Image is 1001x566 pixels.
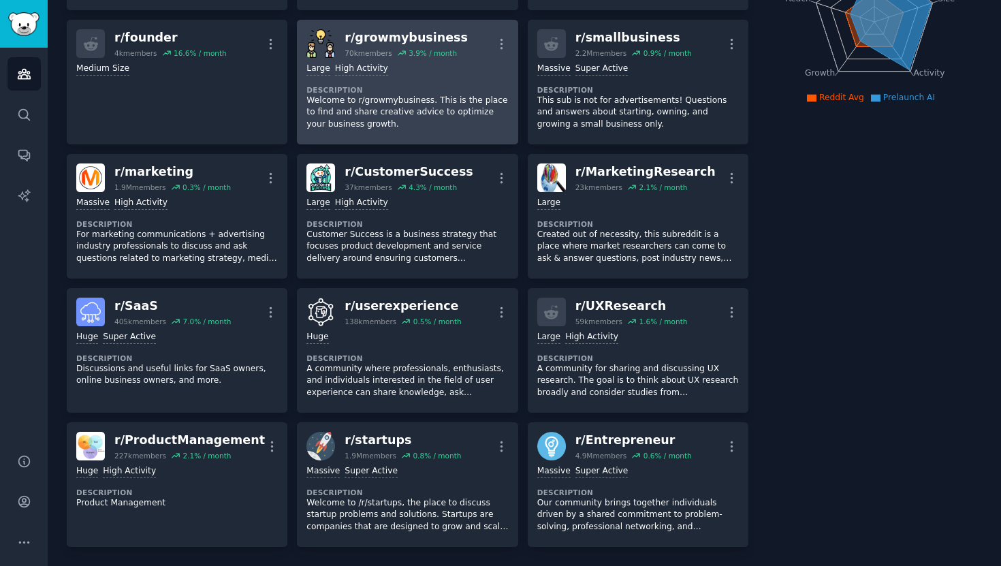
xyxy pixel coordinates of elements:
[537,363,739,399] p: A community for sharing and discussing UX research. The goal is to think about UX research broadl...
[297,154,518,279] a: CustomerSuccessr/CustomerSuccess37kmembers4.3% / monthLargeHigh ActivityDescriptionCustomer Succe...
[76,63,129,76] div: Medium Size
[306,488,508,497] dt: Description
[67,288,287,413] a: SaaSr/SaaS405kmembers7.0% / monthHugeSuper ActiveDescriptionDiscussions and useful links for SaaS...
[306,353,508,363] dt: Description
[345,317,396,326] div: 138k members
[409,183,457,192] div: 4.3 % / month
[182,183,231,192] div: 0.3 % / month
[537,497,739,533] p: Our community brings together individuals driven by a shared commitment to problem-solving, profe...
[643,451,692,460] div: 0.6 % / month
[575,183,622,192] div: 23k members
[575,29,692,46] div: r/ smallbusiness
[114,29,227,46] div: r/ founder
[575,63,629,76] div: Super Active
[76,197,110,210] div: Massive
[537,229,739,265] p: Created out of necessity, this subreddit is a place where market researchers can come to ask & an...
[537,95,739,131] p: This sub is not for advertisements! Questions and answers about starting, owning, and growing a s...
[76,229,278,265] p: For marketing communications + advertising industry professionals to discuss and ask questions re...
[306,331,328,344] div: Huge
[335,197,388,210] div: High Activity
[537,63,571,76] div: Massive
[306,229,508,265] p: Customer Success is a business strategy that focuses product development and service delivery aro...
[575,48,627,58] div: 2.2M members
[306,197,330,210] div: Large
[819,93,864,102] span: Reddit Avg
[76,488,278,497] dt: Description
[306,363,508,399] p: A community where professionals, enthusiasts, and individuals interested in the field of user exp...
[537,219,739,229] dt: Description
[537,163,566,192] img: MarketingResearch
[537,197,560,210] div: Large
[306,95,508,131] p: Welcome to r/growmybusiness. This is the place to find and share creative advice to optimize your...
[76,497,278,509] p: Product Management
[67,154,287,279] a: marketingr/marketing1.9Mmembers0.3% / monthMassiveHigh ActivityDescriptionFor marketing communica...
[345,48,392,58] div: 70k members
[345,29,468,46] div: r/ growmybusiness
[575,317,622,326] div: 59k members
[174,48,227,58] div: 16.6 % / month
[528,288,748,413] a: r/UXResearch59kmembers1.6% / monthLargeHigh ActivityDescriptionA community for sharing and discus...
[297,20,518,144] a: growmybusinessr/growmybusiness70kmembers3.9% / monthLargeHigh ActivityDescriptionWelcome to r/gro...
[114,432,265,449] div: r/ ProductManagement
[306,465,340,478] div: Massive
[575,451,627,460] div: 4.9M members
[114,298,231,315] div: r/ SaaS
[409,48,457,58] div: 3.9 % / month
[565,331,618,344] div: High Activity
[345,183,392,192] div: 37k members
[182,317,231,326] div: 7.0 % / month
[639,317,687,326] div: 1.6 % / month
[306,219,508,229] dt: Description
[575,298,688,315] div: r/ UXResearch
[537,85,739,95] dt: Description
[76,298,105,326] img: SaaS
[575,163,716,180] div: r/ MarketingResearch
[537,488,739,497] dt: Description
[76,465,98,478] div: Huge
[306,63,330,76] div: Large
[76,432,105,460] img: ProductManagement
[182,451,231,460] div: 2.1 % / month
[103,331,156,344] div: Super Active
[345,465,398,478] div: Super Active
[639,183,687,192] div: 2.1 % / month
[914,68,945,78] tspan: Activity
[306,85,508,95] dt: Description
[76,331,98,344] div: Huge
[537,331,560,344] div: Large
[413,451,461,460] div: 0.8 % / month
[76,353,278,363] dt: Description
[8,12,39,36] img: GummySearch logo
[76,163,105,192] img: marketing
[297,288,518,413] a: userexperiencer/userexperience138kmembers0.5% / monthHugeDescriptionA community where professiona...
[306,163,335,192] img: CustomerSuccess
[114,48,157,58] div: 4k members
[76,363,278,387] p: Discussions and useful links for SaaS owners, online business owners, and more.
[537,432,566,460] img: Entrepreneur
[575,432,692,449] div: r/ Entrepreneur
[528,422,748,547] a: Entrepreneurr/Entrepreneur4.9Mmembers0.6% / monthMassiveSuper ActiveDescriptionOur community brin...
[805,68,835,78] tspan: Growth
[345,451,396,460] div: 1.9M members
[335,63,388,76] div: High Activity
[114,451,166,460] div: 227k members
[306,29,335,58] img: growmybusiness
[114,163,231,180] div: r/ marketing
[103,465,156,478] div: High Activity
[67,20,287,144] a: r/founder4kmembers16.6% / monthMedium Size
[76,219,278,229] dt: Description
[643,48,692,58] div: 0.9 % / month
[345,163,473,180] div: r/ CustomerSuccess
[537,465,571,478] div: Massive
[297,422,518,547] a: startupsr/startups1.9Mmembers0.8% / monthMassiveSuper ActiveDescriptionWelcome to /r/startups, th...
[575,465,629,478] div: Super Active
[883,93,935,102] span: Prelaunch AI
[114,197,168,210] div: High Activity
[345,298,461,315] div: r/ userexperience
[345,432,461,449] div: r/ startups
[114,183,166,192] div: 1.9M members
[537,353,739,363] dt: Description
[306,497,508,533] p: Welcome to /r/startups, the place to discuss startup problems and solutions. Startups are compani...
[413,317,462,326] div: 0.5 % / month
[528,154,748,279] a: MarketingResearchr/MarketingResearch23kmembers2.1% / monthLargeDescriptionCreated out of necessit...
